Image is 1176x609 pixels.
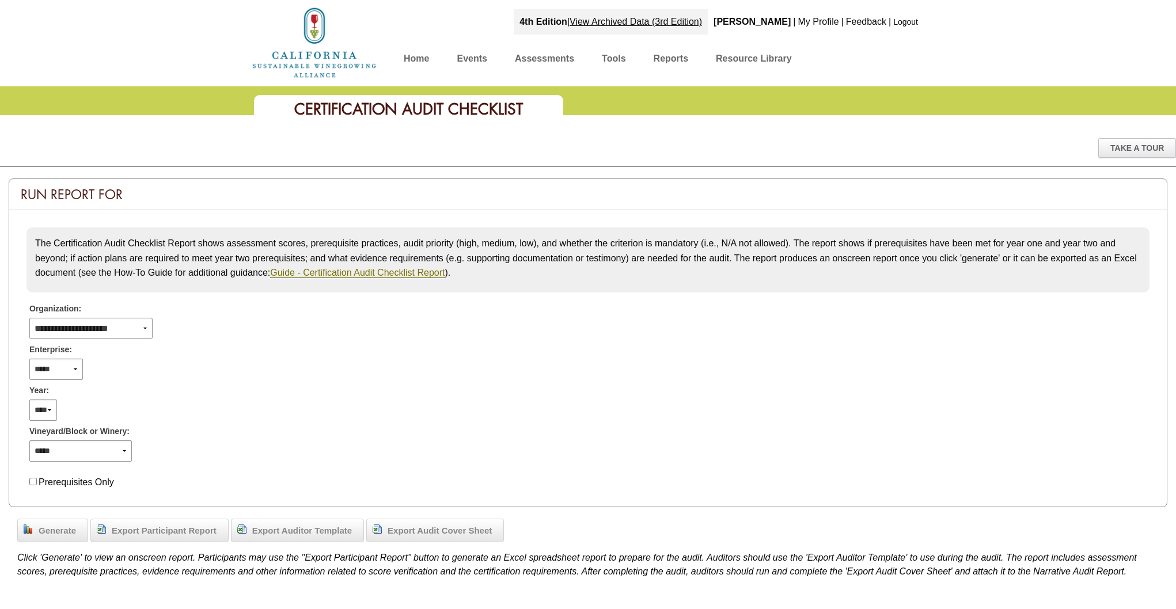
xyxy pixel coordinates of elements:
[35,236,1141,280] p: The Certification Audit Checklist Report shows assessment scores, prerequisite practices, audit p...
[404,51,429,71] a: Home
[237,524,246,534] img: page_excel.png
[294,99,523,119] span: Certification Audit Checklist
[251,37,378,47] a: Home
[9,179,1167,210] div: Run Report For
[792,9,796,35] div: |
[29,385,49,397] span: Year:
[1098,138,1176,158] div: Take A Tour
[17,519,88,543] a: Generate
[90,519,229,543] a: Export Participant Report
[602,51,625,71] a: Tools
[514,9,708,35] div: |
[714,17,791,26] b: [PERSON_NAME]
[97,524,106,534] img: page_excel.png
[29,344,72,356] span: Enterprise:
[519,17,567,26] strong: 4th Edition
[716,51,792,71] a: Resource Library
[893,17,918,26] a: Logout
[24,524,33,534] img: chart_bar.png
[840,9,845,35] div: |
[29,425,130,437] span: Vineyard/Block or Winery:
[654,51,688,71] a: Reports
[270,268,445,278] a: Guide - Certification Audit Checklist Report
[366,519,504,543] a: Export Audit Cover Sheet
[29,303,81,315] span: Organization:
[39,477,114,487] label: Prerequisites Only
[887,9,892,35] div: |
[251,6,378,79] img: logo_cswa2x.png
[106,524,222,538] span: Export Participant Report
[246,524,358,538] span: Export Auditor Template
[846,17,886,26] a: Feedback
[798,17,839,26] a: My Profile
[231,519,364,543] a: Export Auditor Template
[457,51,487,71] a: Events
[33,524,82,538] span: Generate
[382,524,498,538] span: Export Audit Cover Sheet
[515,51,574,71] a: Assessments
[17,545,1159,578] div: Click 'Generate' to view an onscreen report. Participants may use the "Export Participant Report"...
[570,17,702,26] a: View Archived Data (3rd Edition)
[373,524,382,534] img: page_excel.png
